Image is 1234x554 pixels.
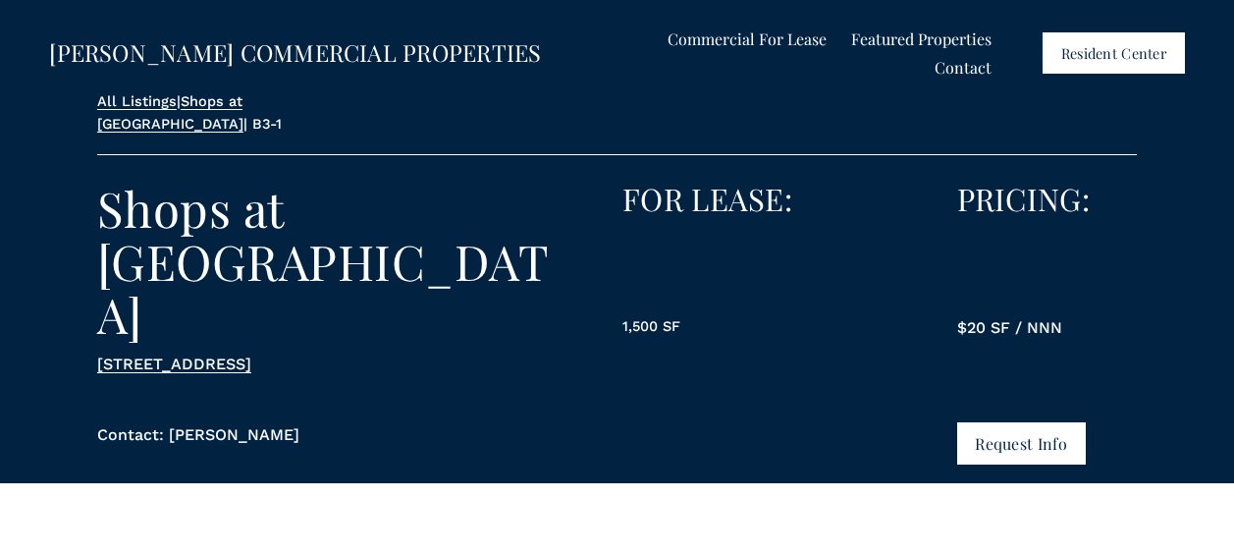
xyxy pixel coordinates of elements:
[97,93,177,110] a: All Listings
[668,27,827,52] span: Commercial For Lease
[668,25,827,53] a: folder dropdown
[622,182,803,217] h3: FOR LEASE:
[935,53,992,82] a: Contact
[97,355,251,373] a: [STREET_ADDRESS]
[851,27,992,52] span: Featured Properties
[957,422,1086,465] button: Request Info
[97,90,373,136] p: | | B3-1
[97,422,325,448] p: Contact: [PERSON_NAME]
[851,25,992,53] a: folder dropdown
[49,37,541,68] a: [PERSON_NAME] COMMERCIAL PROPERTIES
[957,182,1138,217] h3: PRICING:
[97,182,563,340] h2: Shops at [GEOGRAPHIC_DATA]
[622,315,803,338] p: 1,500 SF
[957,315,1138,341] p: $20 SF / NNN
[1043,32,1185,74] a: Resident Center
